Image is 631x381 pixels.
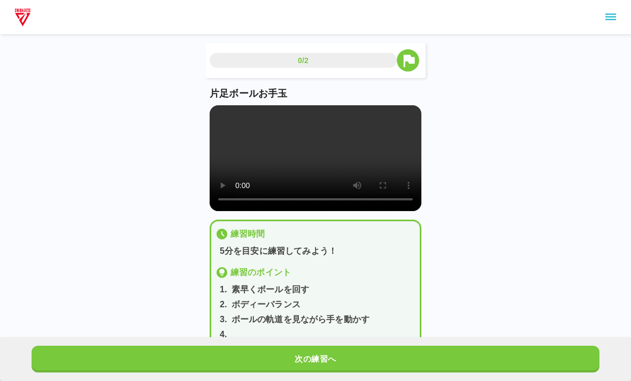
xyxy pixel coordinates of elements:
p: 2 . [220,298,227,311]
p: 練習のポイント [230,266,291,279]
p: ボールの軌道を見ながら手を動かす [232,313,370,326]
p: 練習時間 [230,228,265,240]
button: sidemenu [602,8,620,26]
p: 1 . [220,283,227,296]
button: 次の練習へ [32,346,599,372]
p: 5分を目安に練習してみよう！ [220,245,415,258]
p: 素早くボールを回す [232,283,309,296]
p: 3 . [220,313,227,326]
p: 0/2 [298,55,309,66]
img: dummy [13,6,33,28]
p: 4 . [220,328,227,341]
p: ボディーバランス [232,298,301,311]
p: 片足ボールお手玉 [210,87,421,101]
